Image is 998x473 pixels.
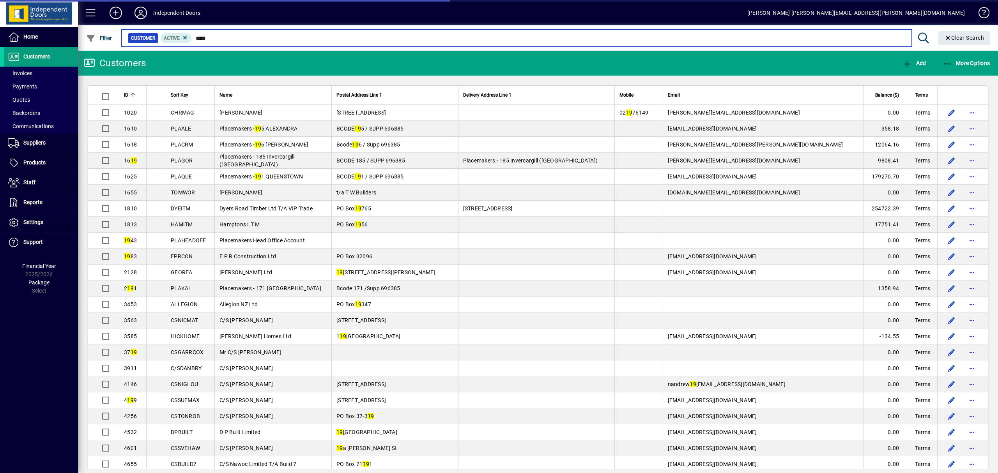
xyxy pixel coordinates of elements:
a: Staff [4,173,78,192]
span: Invoices [8,70,32,76]
span: Home [23,34,38,40]
span: Terms [915,380,930,388]
span: 2128 [124,269,137,275]
span: Filter [86,35,112,41]
td: 0.00 [863,376,910,392]
span: C/S [PERSON_NAME] [219,381,273,387]
span: PLACRM [171,141,193,148]
span: Terms [915,221,930,228]
span: PLAALE [171,125,191,132]
span: Hamptons I.T.M [219,221,260,228]
button: Edit [945,122,958,135]
button: More options [966,362,978,374]
button: Add [103,6,128,20]
span: 3585 [124,333,137,339]
span: Terms [915,189,930,196]
span: Financial Year [22,263,56,269]
span: 1 [GEOGRAPHIC_DATA] [336,333,400,339]
span: Terms [915,141,930,148]
span: Communications [8,123,54,129]
button: More options [966,122,978,135]
button: Edit [945,314,958,327]
a: Quotes [4,93,78,106]
span: CSGARRCOX [171,349,203,355]
button: Edit [945,426,958,438]
a: Suppliers [4,133,78,153]
span: t/a T W Builders [336,189,376,196]
span: 4256 [124,413,137,419]
span: [PERSON_NAME][EMAIL_ADDRESS][PERSON_NAME][DOMAIN_NAME] [668,141,843,148]
td: 17751.41 [863,217,910,233]
td: 0.00 [863,312,910,328]
em: 19 [368,413,374,419]
span: ID [124,91,128,99]
span: Mobile [619,91,633,99]
td: 0.00 [863,233,910,249]
span: [EMAIL_ADDRESS][DOMAIN_NAME] [668,445,757,451]
span: Bcode 6 / Supp 696385 [336,141,400,148]
em: 19 [255,141,261,148]
span: CHRMAG [171,109,195,116]
span: PO Box 347 [336,301,371,307]
span: Terms [915,348,930,356]
span: C/S [PERSON_NAME] [219,445,273,451]
span: 4146 [124,381,137,387]
span: Terms [915,284,930,292]
span: C/S [PERSON_NAME] [219,413,273,419]
button: Edit [945,410,958,422]
span: Support [23,239,43,245]
td: 0.00 [863,440,910,456]
span: 83 [124,253,137,259]
span: C/S [PERSON_NAME] [219,365,273,371]
button: More options [966,442,978,454]
button: Edit [945,234,958,247]
button: Edit [945,186,958,199]
span: 1655 [124,189,137,196]
button: Edit [945,378,958,390]
span: Package [28,279,50,286]
span: Balance ($) [875,91,899,99]
span: C/S [PERSON_NAME] [219,397,273,403]
em: 19 [354,173,361,180]
button: More options [966,186,978,199]
span: 1610 [124,125,137,132]
span: BCODE 5 / SUPP 696385 [336,125,404,132]
span: DYEITM [171,205,191,212]
mat-chip: Activation Status: Active [161,33,192,43]
td: 0.00 [863,249,910,265]
button: More options [966,250,978,263]
em: 19 [124,237,131,244]
em: 19 [131,157,137,164]
div: Name [219,91,327,99]
span: PO Box 21 1 [336,461,372,467]
span: Placemakers - 6 [PERSON_NAME] [219,141,309,148]
button: More options [966,298,978,311]
span: Terms [915,236,930,244]
span: 1810 [124,205,137,212]
span: Sort Key [171,91,188,99]
span: Dyers Road Timber Ltd T/A VIP Trade [219,205,313,212]
span: Terms [915,157,930,164]
span: [EMAIL_ADDRESS][DOMAIN_NAME] [668,173,757,180]
span: [PERSON_NAME] Homes Ltd [219,333,291,339]
span: 1625 [124,173,137,180]
em: 19 [131,349,137,355]
span: Payments [8,83,37,90]
span: 1813 [124,221,137,228]
span: Add [902,60,926,66]
button: Edit [945,298,958,311]
a: Backorders [4,106,78,120]
em: 19 [690,381,696,387]
button: Edit [945,394,958,406]
span: CSBUILD7 [171,461,196,467]
span: BCODE 185 / SUPP 696385 [336,157,405,164]
span: CSTONROB [171,413,200,419]
em: 19 [124,253,131,259]
button: Edit [945,154,958,167]
button: More Options [941,56,992,70]
span: 3453 [124,301,137,307]
span: Placemakers - 5 ALEXANDRA [219,125,298,132]
span: PLAHEADOFF [171,237,206,244]
td: 1358.94 [863,281,910,297]
button: More options [966,378,978,390]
